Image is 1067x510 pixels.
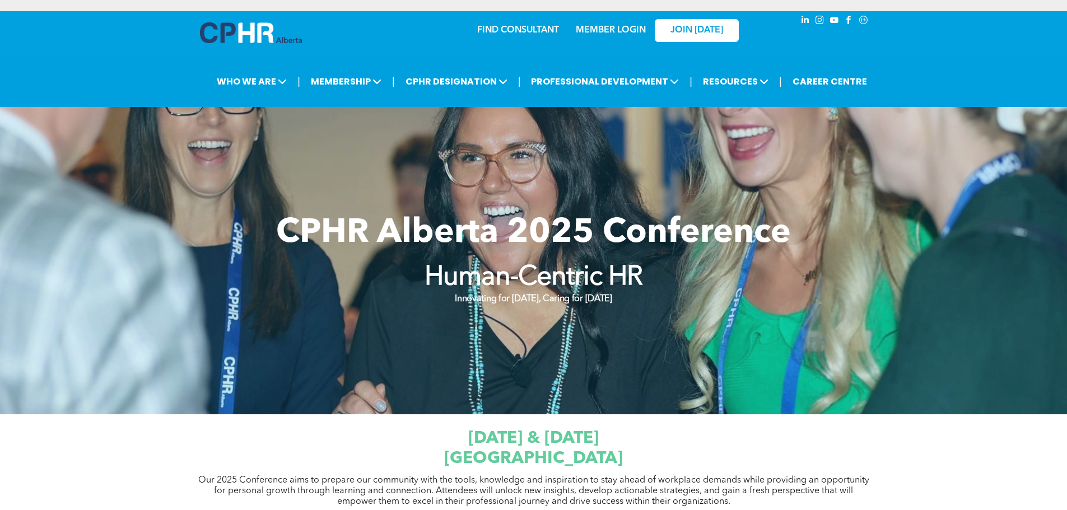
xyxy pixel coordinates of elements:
a: CAREER CENTRE [789,71,870,92]
span: CPHR DESIGNATION [402,71,511,92]
a: instagram [814,14,826,29]
span: CPHR Alberta 2025 Conference [276,217,791,250]
li: | [689,70,692,93]
span: [GEOGRAPHIC_DATA] [444,450,623,467]
span: WHO WE ARE [213,71,290,92]
a: youtube [828,14,841,29]
img: A blue and white logo for cp alberta [200,22,302,43]
span: PROFESSIONAL DEVELOPMENT [528,71,682,92]
strong: Innovating for [DATE], Caring for [DATE] [455,294,612,303]
li: | [297,70,300,93]
a: facebook [843,14,855,29]
span: MEMBERSHIP [307,71,385,92]
a: Social network [858,14,870,29]
a: JOIN [DATE] [655,19,739,42]
li: | [518,70,521,93]
strong: Human-Centric HR [425,264,643,291]
li: | [392,70,395,93]
li: | [779,70,782,93]
span: JOIN [DATE] [670,25,723,36]
a: FIND CONSULTANT [477,26,559,35]
a: linkedin [799,14,812,29]
span: [DATE] & [DATE] [468,430,599,447]
a: MEMBER LOGIN [576,26,646,35]
span: RESOURCES [700,71,772,92]
span: Our 2025 Conference aims to prepare our community with the tools, knowledge and inspiration to st... [198,476,869,506]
